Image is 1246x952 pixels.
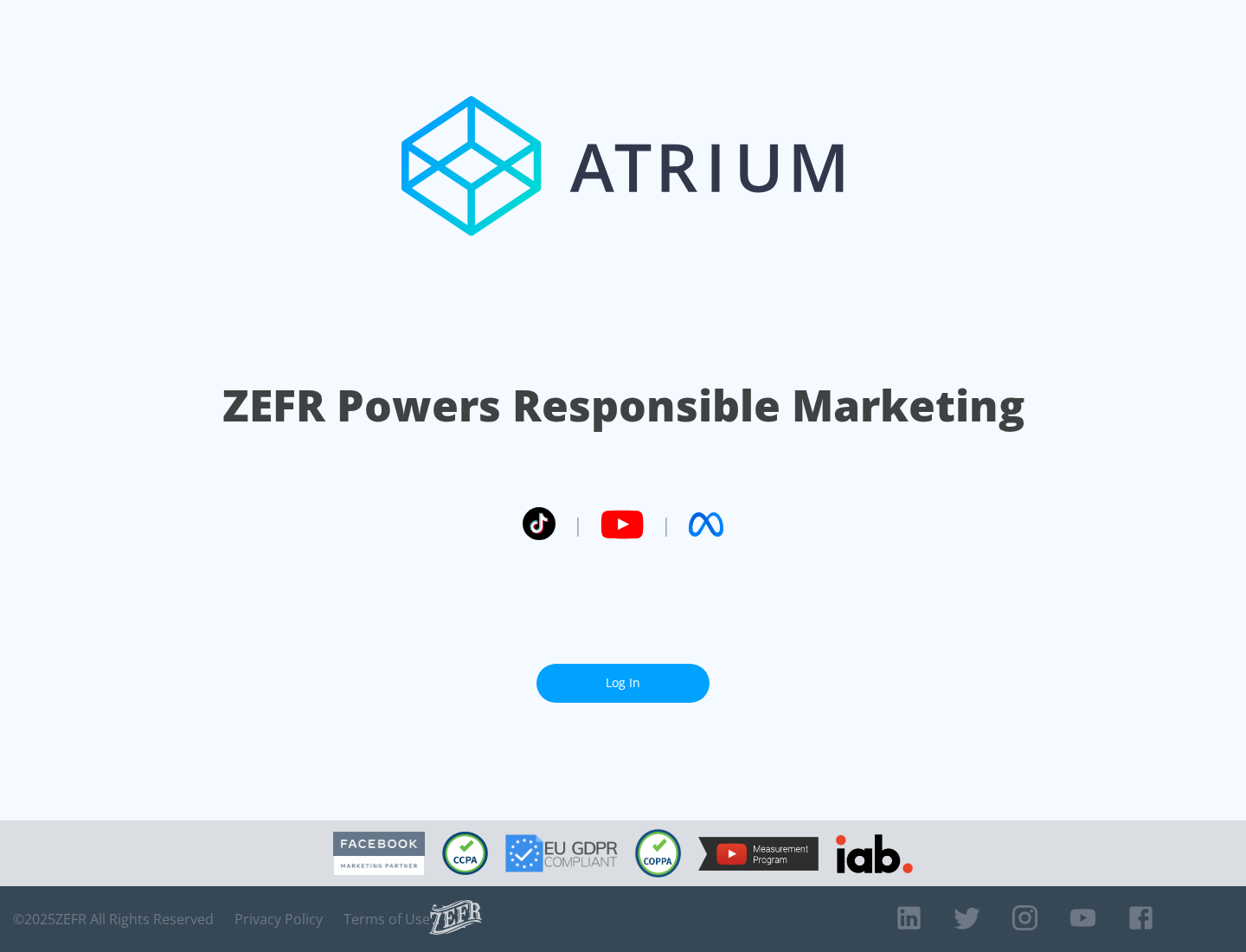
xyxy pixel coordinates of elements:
a: Log In [536,664,710,703]
a: Privacy Policy [234,910,323,928]
span: | [661,511,671,537]
span: © 2025 ZEFR All Rights Reserved [13,910,214,928]
img: IAB [836,834,913,873]
img: Facebook Marketing Partner [333,832,425,876]
span: | [573,511,583,537]
img: COPPA Compliant [635,829,681,878]
h1: ZEFR Powers Responsible Marketing [222,376,1024,435]
a: Terms of Use [344,910,430,928]
img: YouTube Measurement Program [698,837,819,871]
img: CCPA Compliant [442,832,488,875]
img: GDPR Compliant [505,834,618,872]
